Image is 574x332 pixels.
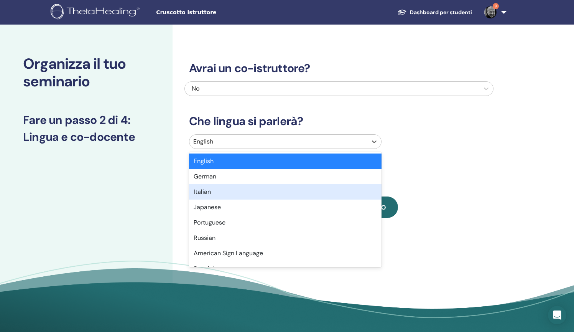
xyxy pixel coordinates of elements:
[184,61,493,75] h3: Avrai un co-istruttore?
[23,55,150,90] h2: Organizza il tuo seminario
[23,130,150,144] h3: Lingua e co-docente
[189,154,382,169] div: English
[51,4,142,21] img: logo.png
[189,169,382,184] div: German
[493,3,499,9] span: 9
[23,113,150,127] h3: Fare un passo 2 di 4 :
[398,9,407,15] img: graduation-cap-white.svg
[156,8,271,17] span: Cruscotto istruttore
[189,215,382,230] div: Portuguese
[189,246,382,261] div: American Sign Language
[391,5,478,20] a: Dashboard per studenti
[192,84,199,92] span: No
[189,184,382,200] div: Italian
[189,261,382,276] div: Spanish
[189,200,382,215] div: Japanese
[548,306,566,324] div: Open Intercom Messenger
[184,114,493,128] h3: Che lingua si parlerà?
[484,6,497,18] img: default.jpg
[189,230,382,246] div: Russian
